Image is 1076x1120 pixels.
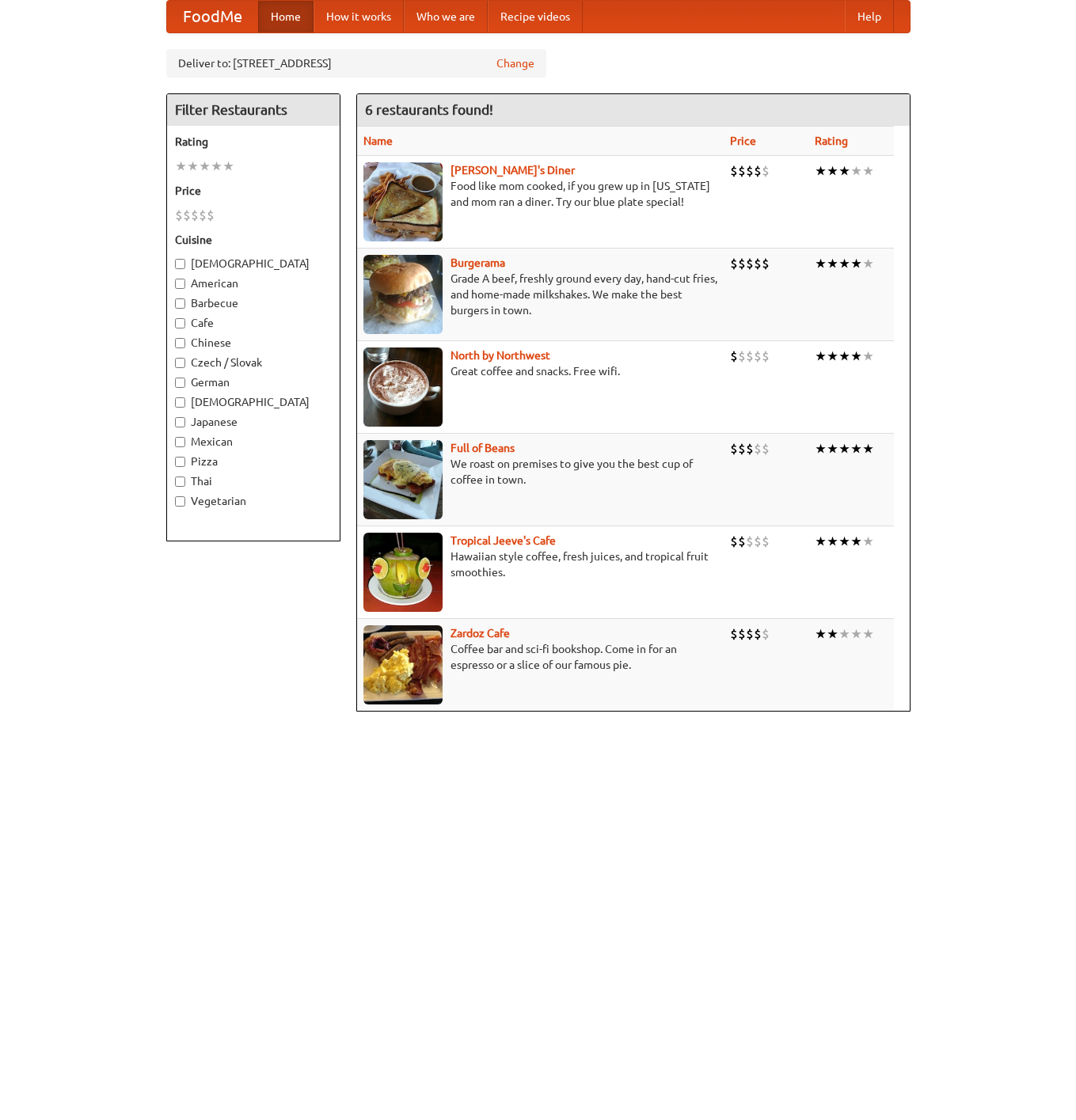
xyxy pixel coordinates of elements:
[175,496,185,507] input: Vegetarian
[451,349,550,362] a: North by Northwest
[815,162,827,180] li: ★
[451,256,505,269] a: Burgerama
[746,255,754,272] li: $
[365,102,493,117] ng-pluralize: 6 restaurants found!
[363,271,717,318] p: Grade A beef, freshly ground every day, hand-cut fries, and home-made milkshakes. We make the bes...
[838,347,850,365] li: ★
[845,1,894,32] a: Help
[746,625,754,643] li: $
[175,315,332,331] label: Cafe
[175,134,332,150] h5: Rating
[175,279,185,289] input: American
[363,347,443,427] img: north.jpg
[175,298,185,309] input: Barbecue
[738,347,746,365] li: $
[175,295,332,311] label: Barbecue
[175,207,183,224] li: $
[166,49,546,78] div: Deliver to: [STREET_ADDRESS]
[754,347,762,365] li: $
[862,625,874,643] li: ★
[815,135,848,147] a: Rating
[175,358,185,368] input: Czech / Slovak
[862,255,874,272] li: ★
[754,533,762,550] li: $
[838,255,850,272] li: ★
[862,533,874,550] li: ★
[207,207,215,224] li: $
[175,256,332,271] label: [DEMOGRAPHIC_DATA]
[850,625,862,643] li: ★
[738,440,746,457] li: $
[496,55,534,71] a: Change
[175,374,332,390] label: German
[175,454,332,469] label: Pizza
[175,335,332,351] label: Chinese
[363,440,443,519] img: beans.jpg
[363,162,443,241] img: sallys.jpg
[815,347,827,365] li: ★
[183,207,191,224] li: $
[862,347,874,365] li: ★
[175,318,185,328] input: Cafe
[850,347,862,365] li: ★
[451,442,515,454] a: Full of Beans
[730,347,738,365] li: $
[363,625,443,704] img: zardoz.jpg
[451,164,575,177] a: [PERSON_NAME]'s Diner
[175,183,332,199] h5: Price
[175,493,332,509] label: Vegetarian
[175,476,185,487] input: Thai
[838,440,850,457] li: ★
[175,275,332,291] label: American
[730,440,738,457] li: $
[488,1,583,32] a: Recipe videos
[762,533,770,550] li: $
[258,1,314,32] a: Home
[199,207,207,224] li: $
[451,627,510,640] b: Zardoz Cafe
[762,440,770,457] li: $
[199,158,211,175] li: ★
[827,625,838,643] li: ★
[175,394,332,410] label: [DEMOGRAPHIC_DATA]
[754,162,762,180] li: $
[838,625,850,643] li: ★
[175,355,332,370] label: Czech / Slovak
[815,533,827,550] li: ★
[827,347,838,365] li: ★
[850,255,862,272] li: ★
[738,533,746,550] li: $
[762,162,770,180] li: $
[738,162,746,180] li: $
[175,232,332,248] h5: Cuisine
[815,440,827,457] li: ★
[850,162,862,180] li: ★
[730,162,738,180] li: $
[363,363,717,379] p: Great coffee and snacks. Free wifi.
[175,397,185,408] input: [DEMOGRAPHIC_DATA]
[746,162,754,180] li: $
[754,440,762,457] li: $
[738,255,746,272] li: $
[827,533,838,550] li: ★
[730,135,756,147] a: Price
[211,158,222,175] li: ★
[746,440,754,457] li: $
[746,533,754,550] li: $
[730,533,738,550] li: $
[730,255,738,272] li: $
[175,457,185,467] input: Pizza
[827,162,838,180] li: ★
[451,534,556,547] a: Tropical Jeeve's Cafe
[314,1,404,32] a: How it works
[815,255,827,272] li: ★
[222,158,234,175] li: ★
[827,440,838,457] li: ★
[175,473,332,489] label: Thai
[746,347,754,365] li: $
